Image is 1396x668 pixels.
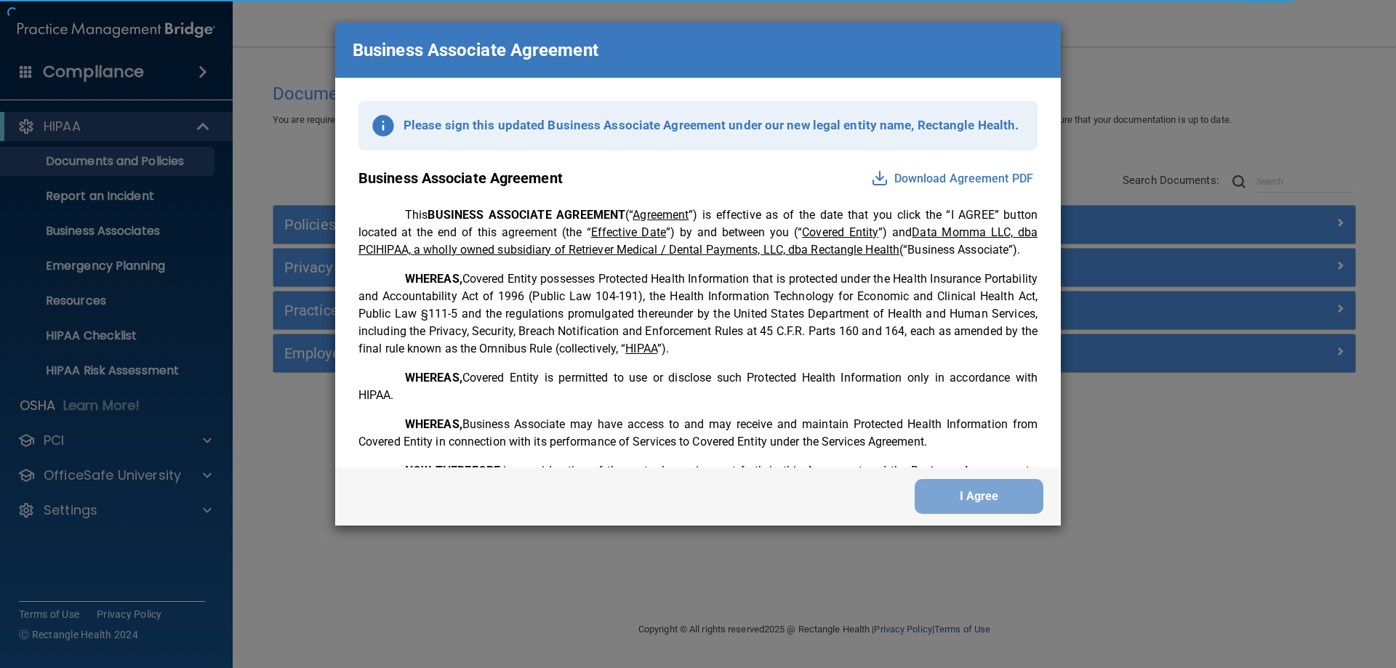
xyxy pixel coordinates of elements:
[358,206,1038,259] p: This (“ ”) is effective as of the date that you click the “I AGREE” button located at the end of ...
[1143,565,1379,623] iframe: Drift Widget Chat Controller
[358,270,1038,358] p: Covered Entity possesses Protected Health Information that is protected under the Health Insuranc...
[405,464,503,478] span: NOW THEREFORE,
[358,165,563,192] p: Business Associate Agreement
[915,479,1043,514] button: I Agree
[625,342,657,355] u: HIPAA
[867,167,1038,190] button: Download Agreement PDF
[591,225,666,239] u: Effective Date
[404,114,1019,137] p: Please sign this updated Business Associate Agreement under our new legal entity name, Rectangle ...
[358,225,1038,257] u: Data Momma LLC, dba PCIHIPAA, a wholly owned subsidiary of Retriever Medical / Dental Payments, L...
[353,34,598,66] p: Business Associate Agreement
[405,371,462,385] span: WHEREAS,
[358,369,1038,404] p: Covered Entity is permitted to use or disclose such Protected Health Information only in accordan...
[633,208,689,222] u: Agreement
[358,462,1038,515] p: in consideration of the mutual promises set forth in this Agreement and the Business Arrangements...
[405,272,462,286] span: WHEREAS,
[405,417,462,431] span: WHEREAS,
[428,208,625,222] span: BUSINESS ASSOCIATE AGREEMENT
[358,416,1038,451] p: Business Associate may have access to and may receive and maintain Protected Health Information f...
[802,225,878,239] u: Covered Entity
